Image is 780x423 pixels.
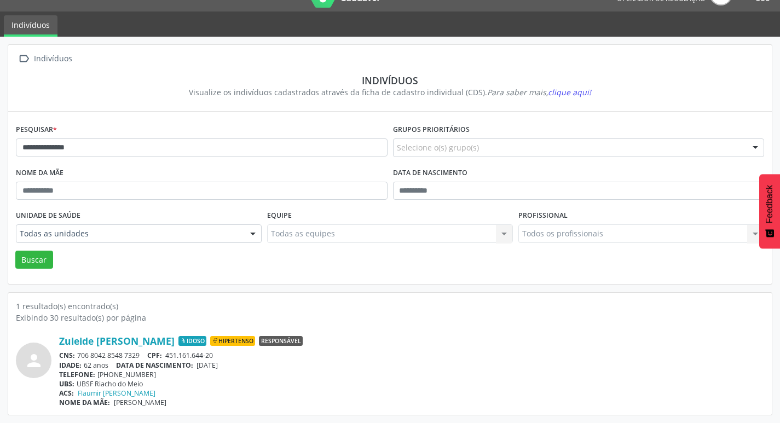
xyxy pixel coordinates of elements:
span: Todas as unidades [20,228,239,239]
span: TELEFONE: [59,370,95,379]
span: ACS: [59,389,74,398]
span: clique aqui! [548,87,591,97]
div: UBSF Riacho do Meio [59,379,764,389]
label: Equipe [267,207,292,224]
span: Hipertenso [210,336,255,346]
a:  Indivíduos [16,51,74,67]
span: DATA DE NASCIMENTO: [116,361,193,370]
div: 706 8042 8548 7329 [59,351,764,360]
a: Indivíduos [4,15,57,37]
span: [PERSON_NAME] [114,398,166,407]
span: Selecione o(s) grupo(s) [397,142,479,153]
i:  [16,51,32,67]
label: Data de nascimento [393,165,467,182]
div: [PHONE_NUMBER] [59,370,764,379]
button: Feedback - Mostrar pesquisa [759,174,780,248]
div: Indivíduos [24,74,756,86]
div: Exibindo 30 resultado(s) por página [16,312,764,323]
div: 62 anos [59,361,764,370]
span: Feedback [765,185,775,223]
label: Profissional [518,207,568,224]
span: NOME DA MÃE: [59,398,110,407]
i: Para saber mais, [487,87,591,97]
a: Zuleide [PERSON_NAME] [59,335,175,347]
label: Grupos prioritários [393,121,470,138]
div: Indivíduos [32,51,74,67]
span: UBS: [59,379,74,389]
label: Nome da mãe [16,165,63,182]
a: Flaumir [PERSON_NAME] [78,389,155,398]
span: CPF: [147,351,162,360]
div: Visualize os indivíduos cadastrados através da ficha de cadastro individual (CDS). [24,86,756,98]
label: Pesquisar [16,121,57,138]
span: IDADE: [59,361,82,370]
span: CNS: [59,351,75,360]
div: 1 resultado(s) encontrado(s) [16,300,764,312]
span: Idoso [178,336,206,346]
label: Unidade de saúde [16,207,80,224]
i: person [24,351,44,370]
span: 451.161.644-20 [165,351,213,360]
button: Buscar [15,251,53,269]
span: Responsável [259,336,303,346]
span: [DATE] [197,361,218,370]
